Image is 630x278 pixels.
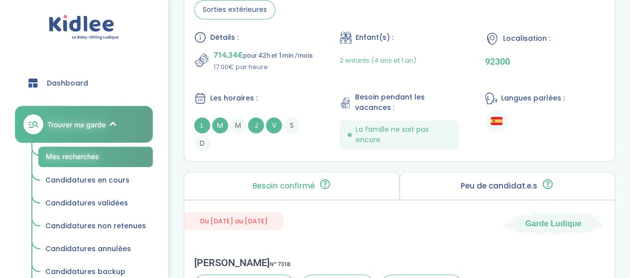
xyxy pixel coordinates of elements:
[214,62,313,72] p: 17.00€ par heure
[501,93,565,103] span: Langues parlées :
[194,135,210,151] span: D
[461,182,537,190] p: Peu de candidat.e.s
[284,117,300,133] span: S
[45,198,128,208] span: Candidatures validées
[194,117,210,133] span: L
[38,217,153,236] a: Candidatures non retenues
[266,117,282,133] span: V
[485,56,605,67] p: 92300
[49,15,119,40] img: logo.svg
[210,32,239,43] span: Détails :
[184,212,283,230] span: Du [DATE] au [DATE]
[45,244,131,254] span: Candidatures annulées
[45,175,129,185] span: Candidatures en cours
[210,93,257,103] span: Les horaires :
[38,171,153,190] a: Candidatures en cours
[45,267,126,277] span: Candidatures backup
[503,33,550,44] span: Localisation :
[214,48,243,62] span: 714.34€
[525,218,582,229] span: Garde Ludique
[214,48,313,62] p: pour 42h et 1min /mois
[248,117,264,133] span: J
[15,65,153,101] a: Dashboard
[212,117,228,133] span: M
[38,194,153,213] a: Candidatures validées
[46,152,99,161] span: Mes recherches
[194,257,462,269] div: [PERSON_NAME]
[15,106,153,143] a: Trouver ma garde
[252,182,315,190] p: Besoin confirmé
[269,259,290,270] span: N° 7318
[491,115,503,127] img: Espagnol
[355,92,459,113] span: Besoin pendant les vacances :
[38,147,153,167] a: Mes recherches
[47,119,106,130] span: Trouver ma garde
[230,117,246,133] span: M
[340,56,416,65] span: 2 enfants (4 ans et 1 an)
[356,32,393,43] span: Enfant(s) :
[38,240,153,259] a: Candidatures annulées
[356,124,451,145] span: La famille ne sait pas encore
[45,221,146,231] span: Candidatures non retenues
[47,78,88,89] span: Dashboard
